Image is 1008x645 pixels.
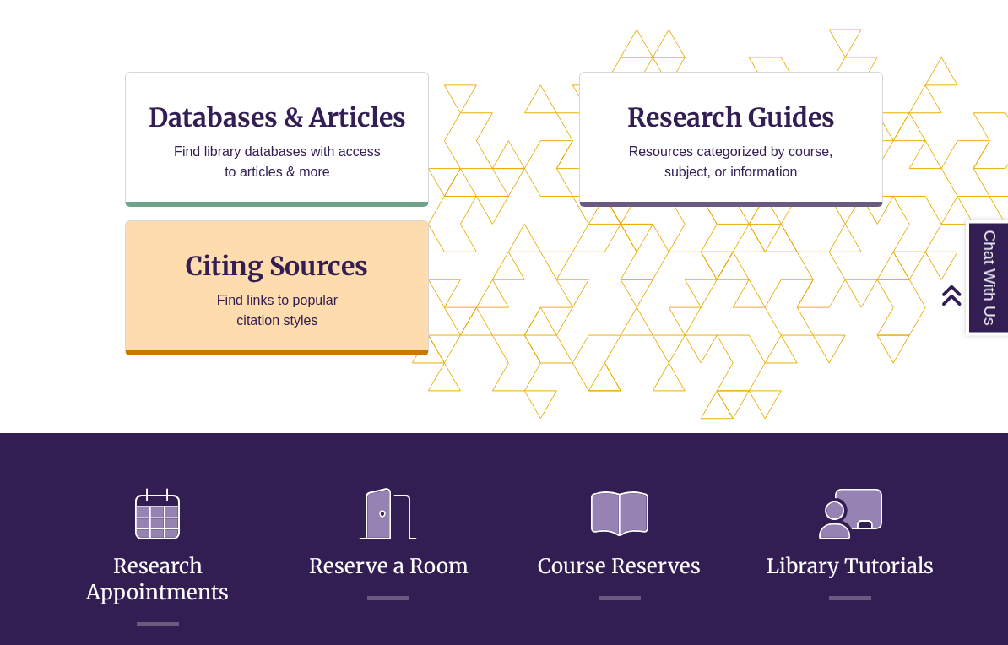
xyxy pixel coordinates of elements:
p: Find library databases with access to articles & more [167,143,387,183]
a: Back to Top [940,284,1004,306]
h3: Databases & Articles [139,102,415,134]
h3: Research Guides [593,102,869,134]
p: Find links to popular citation styles [195,291,360,332]
a: Course Reserves [538,513,701,580]
h3: Citing Sources [175,251,381,283]
a: Databases & Articles Find library databases with access to articles & more [125,73,429,208]
p: Resources categorized by course, subject, or information [621,143,841,183]
a: Reserve a Room [309,513,469,580]
a: Research Guides Resources categorized by course, subject, or information [579,73,883,208]
a: Citing Sources Find links to popular citation styles [125,221,429,356]
a: Library Tutorials [767,513,934,580]
a: Research Appointments [86,513,229,606]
